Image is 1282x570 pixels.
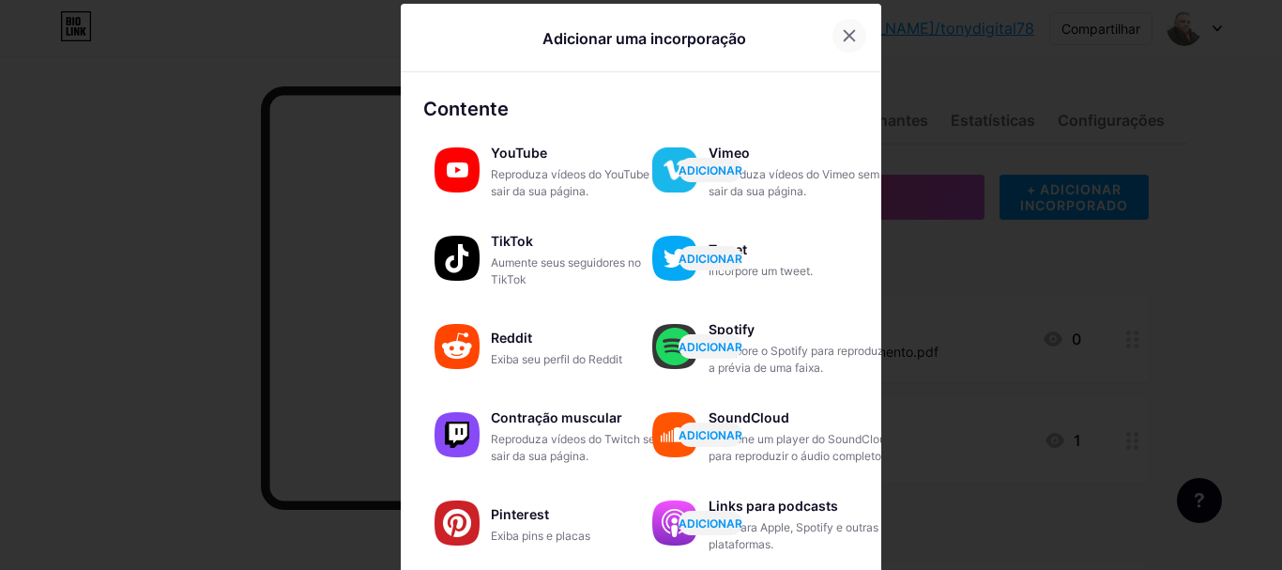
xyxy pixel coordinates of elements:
[709,520,878,551] font: Link para Apple, Spotify e outras plataformas.
[709,167,879,198] font: Reproduza vídeos do Vimeo sem sair da sua página.
[435,236,480,281] img: TikTok
[435,147,480,193] img: YouTube
[491,529,590,543] font: Exiba pins e placas
[652,412,697,457] img: nuvem sonora
[491,167,674,198] font: Reproduza vídeos do YouTube sem sair da sua página.
[679,158,742,182] button: ADICIONAR
[491,255,641,286] font: Aumente seus seguidores no TikTok
[423,98,509,120] font: Contente
[709,344,891,375] font: Incorpore o Spotify para reproduzir a prévia de uma faixa.
[709,145,750,161] font: Vimeo
[709,432,893,463] font: Adicione um player do SoundCloud para reproduzir o áudio completo.
[435,412,480,457] img: contração muscular
[679,516,742,531] font: ADICIONAR
[652,501,697,546] img: links de podcast
[491,145,547,161] font: YouTube
[709,264,813,278] font: Incorpore um tweet.
[679,246,742,270] button: ADICIONAR
[491,233,533,249] font: TikTok
[491,409,622,425] font: Contração muscular
[491,330,532,346] font: Reddit
[491,352,622,366] font: Exiba seu perfil do Reddit
[542,29,746,48] font: Adicionar uma incorporação
[679,428,742,442] font: ADICIONAR
[652,236,697,281] img: Twitter
[679,340,742,354] font: ADICIONAR
[652,147,697,193] img: vimeo
[679,163,742,177] font: ADICIONAR
[491,432,664,463] font: Reproduza vídeos do Twitch sem sair da sua página.
[709,321,755,337] font: Spotify
[709,409,789,425] font: SoundCloud
[491,506,549,522] font: Pinterest
[435,324,480,369] img: Reddit
[679,334,742,359] button: ADICIONAR
[709,498,838,514] font: Links para podcasts
[679,511,742,535] button: ADICIONAR
[679,423,742,447] button: ADICIONAR
[652,324,697,369] img: Spotify
[435,501,480,546] img: Pinterest
[709,241,747,257] font: Tweet
[679,252,742,266] font: ADICIONAR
